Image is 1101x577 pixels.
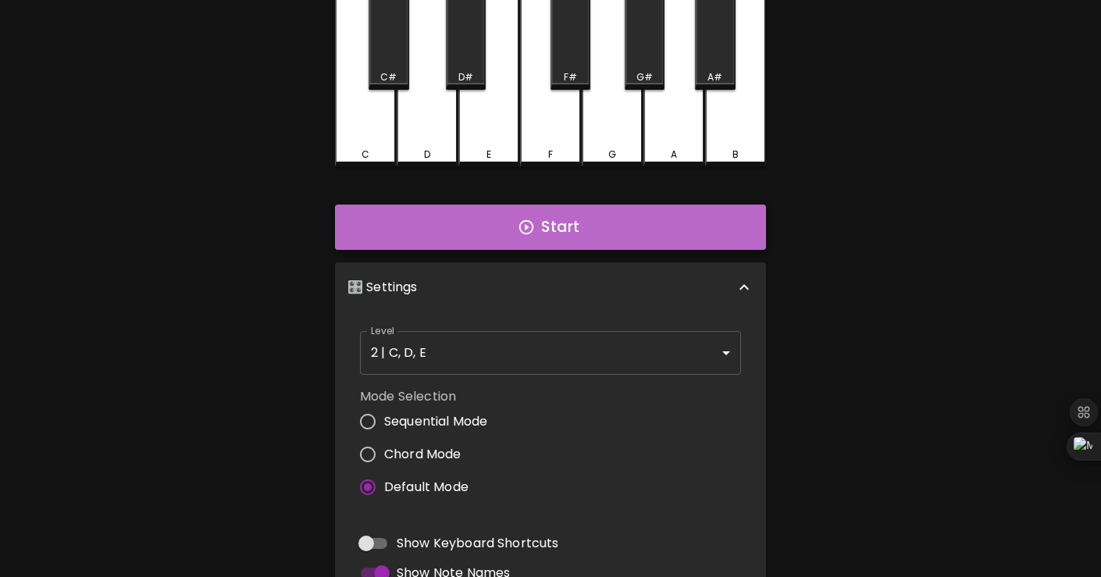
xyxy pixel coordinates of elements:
div: G [608,148,616,162]
label: Level [371,324,395,337]
span: Chord Mode [384,445,461,464]
span: Sequential Mode [384,412,487,431]
div: C [362,148,369,162]
span: Show Keyboard Shortcuts [397,534,558,553]
button: Start [335,205,766,250]
div: 2 | C, D, E [360,331,741,375]
div: B [732,148,739,162]
label: Mode Selection [360,387,500,405]
div: D [424,148,430,162]
span: Default Mode [384,478,469,497]
div: F [548,148,553,162]
div: A# [707,70,722,84]
div: A [671,148,677,162]
div: D# [458,70,473,84]
div: E [486,148,491,162]
div: 🎛️ Settings [335,262,766,312]
div: C# [380,70,397,84]
div: F# [564,70,577,84]
p: 🎛️ Settings [347,278,418,297]
div: G# [636,70,653,84]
